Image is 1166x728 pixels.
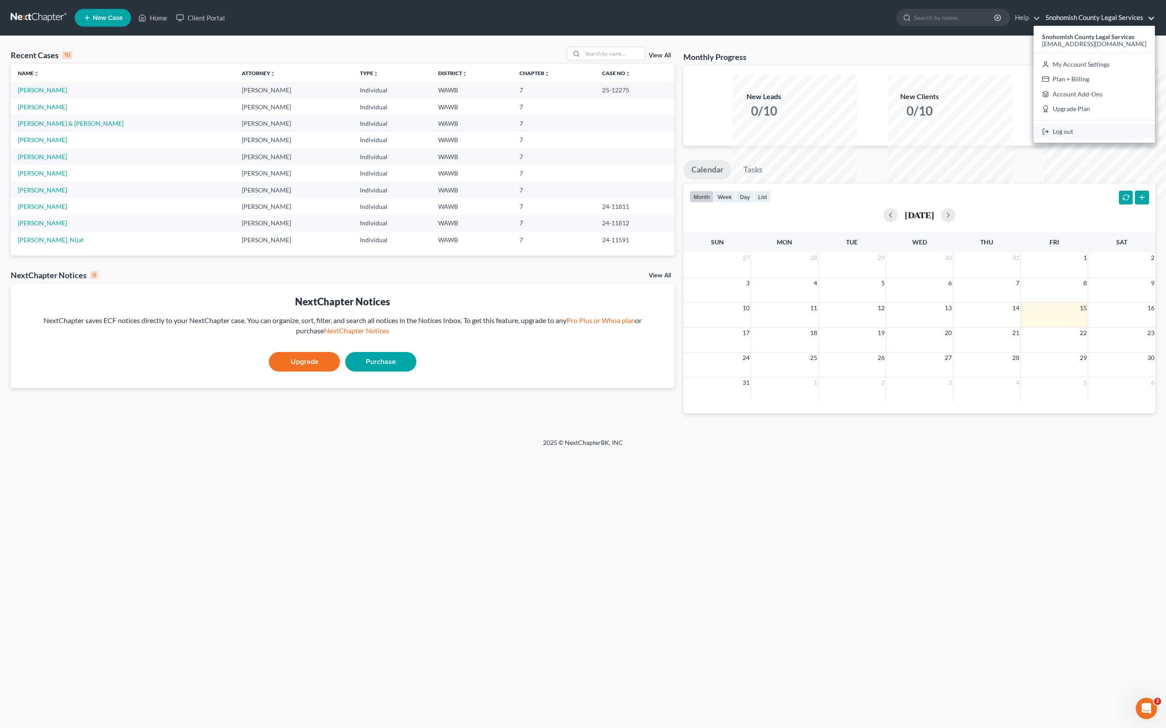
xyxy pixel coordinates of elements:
span: 30 [1146,352,1155,363]
td: Individual [353,232,431,248]
a: [PERSON_NAME] [18,169,67,177]
a: NextChapter Notices [324,326,389,335]
i: unfold_more [625,71,631,76]
span: 27 [742,252,751,263]
i: unfold_more [34,71,39,76]
a: [PERSON_NAME] [18,186,67,194]
td: WAWB [431,215,512,232]
td: 7 [512,232,595,248]
a: Calendar [683,160,731,180]
td: 7 [512,165,595,181]
button: day [736,191,754,203]
input: Search by name... [914,9,995,26]
span: 13 [944,303,953,313]
button: list [754,191,771,203]
div: NextChapter Notices [11,270,98,280]
span: 24 [742,352,751,363]
td: 7 [512,99,595,115]
td: 7 [512,115,595,132]
div: New Clients [888,92,950,102]
a: Plan + Billing [1034,72,1155,87]
span: 4 [813,278,818,288]
span: 26 [877,352,886,363]
a: Typeunfold_more [360,70,379,76]
span: Thu [980,238,993,246]
span: New Case [93,15,123,21]
div: Snohomish County Legal Services [1034,26,1155,143]
span: Fri [1050,238,1059,246]
td: 7 [512,132,595,148]
a: [PERSON_NAME] [18,203,67,210]
td: [PERSON_NAME] [235,198,353,215]
td: Individual [353,165,431,181]
td: 7 [512,82,595,98]
td: [PERSON_NAME] [235,182,353,198]
td: Individual [353,115,431,132]
td: [PERSON_NAME] [235,99,353,115]
span: Wed [912,238,927,246]
span: 15 [1079,303,1088,313]
div: NextChapter Notices [18,295,667,308]
span: 3 [947,377,953,388]
span: Mon [777,238,792,246]
span: 16 [1146,303,1155,313]
span: 8 [1082,278,1088,288]
span: 29 [1079,352,1088,363]
span: 1 [813,377,818,388]
td: WAWB [431,232,512,248]
td: 7 [512,215,595,232]
div: New Leads [733,92,795,102]
div: Recent Cases [11,50,72,60]
span: 27 [944,352,953,363]
td: Individual [353,99,431,115]
a: Client Portal [172,10,229,26]
td: 25-12275 [595,82,675,98]
a: Upgrade Plan [1034,102,1155,117]
span: Tue [846,238,858,246]
button: month [690,191,714,203]
span: [EMAIL_ADDRESS][DOMAIN_NAME] [1042,40,1146,48]
span: 29 [877,252,886,263]
i: unfold_more [373,71,379,76]
h2: [DATE] [905,210,934,220]
span: 5 [880,278,886,288]
a: Home [134,10,172,26]
strong: Snohomish County Legal Services [1042,33,1134,40]
h3: Monthly Progress [683,52,747,62]
span: Sun [711,238,724,246]
span: 12 [877,303,886,313]
span: 9 [1150,278,1155,288]
a: Chapterunfold_more [519,70,550,76]
a: Log out [1034,124,1155,139]
span: 4 [1015,377,1020,388]
span: 11 [809,303,818,313]
td: [PERSON_NAME] [235,165,353,181]
span: 21 [1011,328,1020,338]
span: 6 [1150,377,1155,388]
div: 0/10 [888,102,950,120]
span: 14 [1011,303,1020,313]
a: Nameunfold_more [18,70,39,76]
span: 18 [809,328,818,338]
a: Pro Plus or Whoa plan [567,316,635,324]
td: 24-11591 [595,232,675,248]
iframe: Intercom live chat [1136,698,1157,719]
td: Individual [353,82,431,98]
td: 24-11812 [595,215,675,232]
a: [PERSON_NAME] [18,219,67,227]
td: WAWB [431,198,512,215]
span: 10 [742,303,751,313]
td: Individual [353,198,431,215]
td: WAWB [431,148,512,165]
a: Snohomish County Legal Services [1041,10,1155,26]
td: [PERSON_NAME] [235,115,353,132]
button: week [714,191,736,203]
td: 24-11811 [595,198,675,215]
span: 31 [742,377,751,388]
span: 5 [1082,377,1088,388]
a: [PERSON_NAME] [18,103,67,111]
div: 0/10 [733,102,795,120]
td: [PERSON_NAME] [235,82,353,98]
span: 25 [809,352,818,363]
span: 2 [1150,252,1155,263]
